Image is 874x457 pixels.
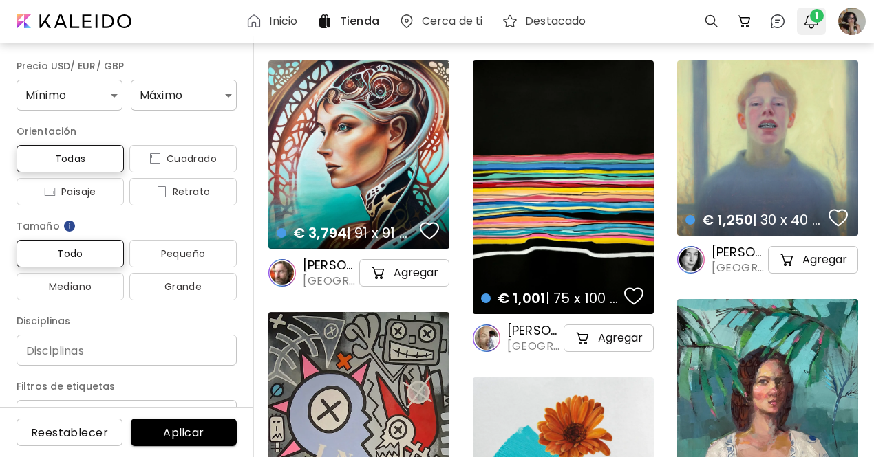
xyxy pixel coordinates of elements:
[303,257,356,274] h6: [PERSON_NAME] [PERSON_NAME]
[268,60,449,249] a: € 3,794| 91 x 91 cmfavoriteshttps://cdn.kaleido.art/CDN/Artwork/175695/Primary/medium.webp?update...
[340,16,379,27] h6: Tienda
[17,419,122,446] button: Reestablecer
[685,211,824,229] h4: | 30 x 40 cm
[677,244,858,276] a: [PERSON_NAME][GEOGRAPHIC_DATA], [GEOGRAPHIC_DATA]cart-iconAgregar
[422,16,482,27] h6: Cerca de ti
[277,224,416,242] h4: | 91 x 91 cm
[142,425,226,440] span: Aplicar
[131,80,237,111] div: Máximo
[712,244,765,260] h6: [PERSON_NAME]
[473,322,654,354] a: [PERSON_NAME][GEOGRAPHIC_DATA], [GEOGRAPHIC_DATA]cart-iconAgregar
[498,289,546,308] span: € 1,001
[810,9,824,23] span: 1
[131,419,237,446] button: Aplicar
[303,274,356,289] span: [GEOGRAPHIC_DATA], [GEOGRAPHIC_DATA]
[621,282,647,310] button: favorites
[63,219,76,233] img: info
[28,183,113,200] span: Paisaje
[28,278,113,295] span: Mediano
[140,278,226,295] span: Grande
[769,13,786,30] img: chatIcon
[802,253,847,267] h5: Agregar
[28,151,113,167] span: Todas
[129,240,237,267] button: Pequeño
[370,265,387,281] img: cart-icon
[502,13,591,30] a: Destacado
[28,425,111,440] span: Reestablecer
[575,330,591,346] img: cart-icon
[17,58,237,74] h6: Precio USD/ EUR/ GBP
[17,178,124,205] button: iconPaisaje
[317,13,385,30] a: Tienda
[28,245,113,262] span: Todo
[269,16,297,27] h6: Inicio
[359,259,449,287] button: cart-iconAgregar
[481,289,620,307] h4: | 75 x 100 cm
[140,245,226,262] span: Pequeño
[17,273,124,300] button: Mediano
[293,223,347,243] span: € 3,794
[268,257,449,289] a: [PERSON_NAME] [PERSON_NAME][GEOGRAPHIC_DATA], [GEOGRAPHIC_DATA]cart-iconAgregar
[736,13,753,30] img: cart
[702,210,753,230] span: € 1,250
[800,10,823,33] button: bellIcon1
[140,183,226,200] span: Retrato
[779,252,796,268] img: cart-icon
[149,153,161,164] img: icon
[712,260,765,276] span: [GEOGRAPHIC_DATA], [GEOGRAPHIC_DATA]
[525,16,586,27] h6: Destacado
[564,324,654,352] button: cart-iconAgregar
[156,186,167,197] img: icon
[17,80,122,111] div: Mínimo
[17,218,237,234] h6: Tamaño
[129,145,237,172] button: iconCuadrado
[507,322,561,339] h6: [PERSON_NAME]
[129,273,237,300] button: Grande
[507,339,561,354] span: [GEOGRAPHIC_DATA], [GEOGRAPHIC_DATA]
[129,178,237,205] button: iconRetrato
[398,13,488,30] a: Cerca de ti
[17,313,237,329] h6: Disciplinas
[803,13,820,30] img: bellIcon
[473,60,654,314] a: € 1,001| 75 x 100 cmfavoriteshttps://cdn.kaleido.art/CDN/Artwork/175880/Primary/medium.webp?updat...
[768,246,858,274] button: cart-iconAgregar
[17,123,237,140] h6: Orientación
[17,240,124,267] button: Todo
[17,145,124,172] button: Todas
[44,186,56,197] img: icon
[416,217,443,245] button: favorites
[394,266,438,280] h5: Agregar
[825,204,851,232] button: favorites
[677,60,858,236] a: € 1,250| 30 x 40 cmfavoriteshttps://cdn.kaleido.art/CDN/Artwork/174395/Primary/medium.webp?update...
[246,13,303,30] a: Inicio
[598,331,643,345] h5: Agregar
[17,378,237,394] h6: Filtros de etiquetas
[140,151,226,167] span: Cuadrado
